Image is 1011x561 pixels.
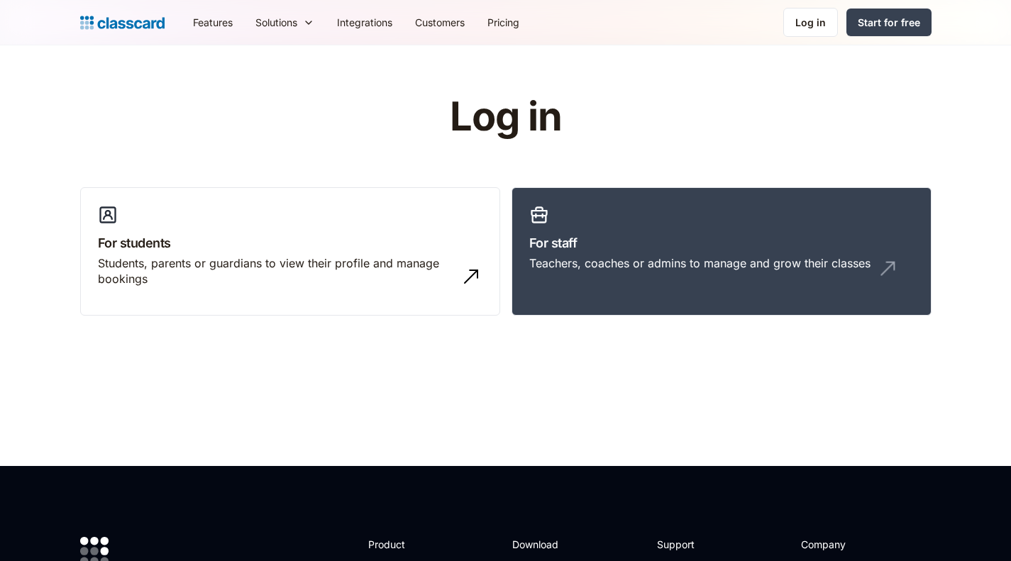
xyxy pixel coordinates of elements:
[657,537,714,552] h2: Support
[795,15,826,30] div: Log in
[846,9,932,36] a: Start for free
[512,537,570,552] h2: Download
[80,187,500,316] a: For studentsStudents, parents or guardians to view their profile and manage bookings
[783,8,838,37] a: Log in
[476,6,531,38] a: Pricing
[80,13,165,33] a: home
[368,537,444,552] h2: Product
[801,537,895,552] h2: Company
[858,15,920,30] div: Start for free
[98,233,482,252] h3: For students
[182,6,244,38] a: Features
[529,255,871,271] div: Teachers, coaches or admins to manage and grow their classes
[255,15,297,30] div: Solutions
[529,233,914,252] h3: For staff
[98,255,454,287] div: Students, parents or guardians to view their profile and manage bookings
[404,6,476,38] a: Customers
[280,95,731,139] h1: Log in
[512,187,932,316] a: For staffTeachers, coaches or admins to manage and grow their classes
[326,6,404,38] a: Integrations
[244,6,326,38] div: Solutions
